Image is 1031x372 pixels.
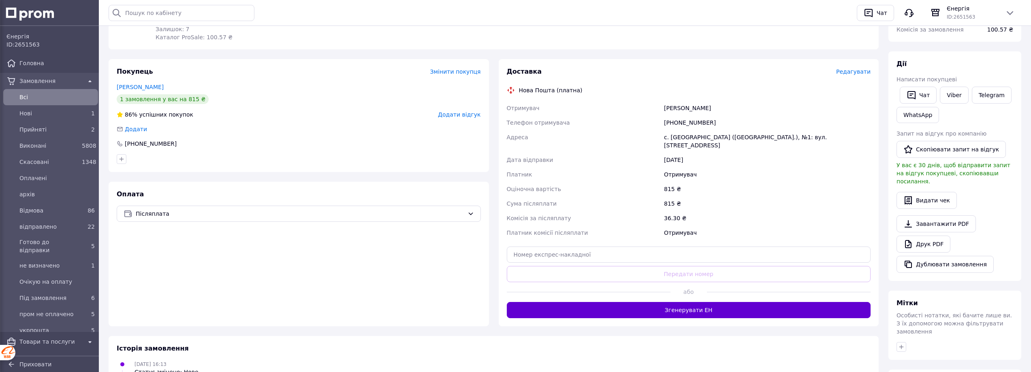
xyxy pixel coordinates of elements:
span: Очікую на оплату [19,278,95,286]
span: архів [19,190,95,198]
span: 1 [91,262,95,269]
span: Платник комісії післяплати [507,230,588,236]
span: 100.57 ₴ [987,26,1013,33]
span: Виконані [19,142,79,150]
span: Телефон отримувача [507,119,570,126]
div: Отримувач [662,167,872,182]
span: 5 [91,311,95,317]
span: укрпошта [19,326,79,334]
span: не визначено [19,261,79,270]
span: Готово до відправки [19,238,79,254]
span: Змінити покупця [430,68,481,75]
span: Сума післяплати [507,200,557,207]
span: Каталог ProSale: 100.57 ₴ [156,34,233,40]
div: [DATE] [662,153,872,167]
span: Отримувач [507,105,540,111]
span: Покупець [117,68,153,75]
button: Дублювати замовлення [897,256,994,273]
span: 6 [91,295,95,301]
span: Мітки [897,299,918,307]
span: Додати [125,126,147,132]
span: Історія замовлення [117,344,189,352]
span: Оціночна вартість [507,186,561,192]
span: Дії [897,60,907,68]
div: [PHONE_NUMBER] [124,140,177,148]
div: с. [GEOGRAPHIC_DATA] ([GEOGRAPHIC_DATA].), №1: вул. [STREET_ADDRESS] [662,130,872,153]
span: Прийняті [19,125,79,134]
button: Скопіювати запит на відгук [897,141,1006,158]
span: ID: 2651563 [6,41,40,48]
div: Отримувач [662,225,872,240]
div: 1 замовлення у вас на 815 ₴ [117,94,209,104]
span: Нові [19,109,79,117]
span: Відмова [19,206,79,215]
button: Видати чек [897,192,957,209]
span: відправлено [19,223,79,231]
div: 815 ₴ [662,182,872,196]
span: Комісія за замовлення [897,26,964,33]
span: Замовлення [19,77,82,85]
span: Оплата [117,190,144,198]
button: Згенерувати ЕН [507,302,871,318]
span: пром не оплачено [19,310,79,318]
button: Чат [900,87,937,104]
span: [DEMOGRAPHIC_DATA] [19,355,95,363]
a: Telegram [972,87,1012,104]
span: 86% [125,111,137,118]
span: 5 [91,327,95,334]
span: Товари та послуги [19,338,82,346]
span: Написати покупцеві [897,76,957,83]
span: Адреса [507,134,528,140]
a: Viber [940,87,968,104]
div: 36.30 ₴ [662,211,872,225]
div: [PERSON_NAME] [662,101,872,115]
span: Єнергія [947,4,999,13]
span: Додати відгук [438,111,480,118]
span: 1 [91,110,95,117]
span: Головна [19,59,95,67]
span: Залишок: 7 [156,26,190,32]
span: Єнергія [6,32,95,40]
span: Платник [507,171,532,178]
div: Нова Пошта (платна) [517,86,585,94]
span: Приховати [19,361,51,368]
span: У вас є 30 днів, щоб відправити запит на відгук покупцеві, скопіювавши посилання. [897,162,1010,185]
a: Завантажити PDF [897,215,976,232]
div: успішних покупок [117,111,193,119]
span: 22 [88,223,95,230]
span: Доставка [507,68,542,75]
span: 5 [91,243,95,249]
span: [DATE] 16:13 [134,361,166,367]
span: Дата відправки [507,157,553,163]
span: 1348 [82,159,96,165]
div: 815 ₴ [662,196,872,211]
span: Під замовлення [19,294,79,302]
div: Чат [875,7,889,19]
span: 86 [88,207,95,214]
span: Запит на відгук про компанію [897,130,986,137]
a: WhatsApp [897,107,939,123]
a: [PERSON_NAME] [117,84,164,90]
span: Особисті нотатки, які бачите лише ви. З їх допомогою можна фільтрувати замовлення [897,312,1012,335]
span: Всi [19,93,95,101]
span: Скасовані [19,158,79,166]
input: Номер експрес-накладної [507,247,871,263]
span: Комісія за післяплату [507,215,571,221]
span: ID: 2651563 [947,14,975,20]
div: [PHONE_NUMBER] [662,115,872,130]
span: або [670,288,707,296]
span: Редагувати [836,68,871,75]
span: 2 [91,126,95,133]
span: Післяплата [136,209,464,218]
button: Чат [857,5,894,21]
span: Оплачені [19,174,95,182]
input: Пошук по кабінету [109,5,254,21]
span: 5808 [82,142,96,149]
a: Друк PDF [897,236,950,253]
